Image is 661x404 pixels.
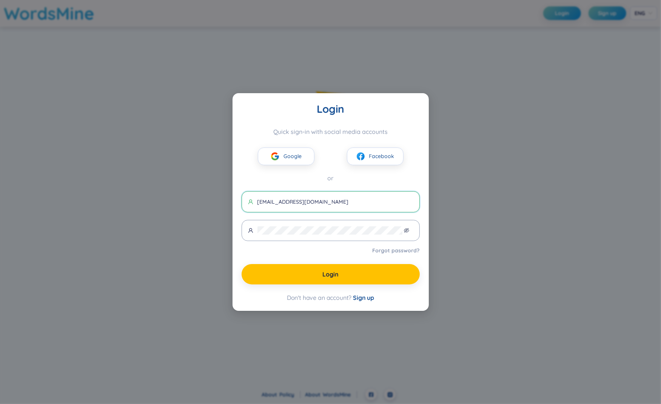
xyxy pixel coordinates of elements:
[83,45,127,49] div: Keywords by Traffic
[270,152,280,161] img: google
[258,147,314,165] button: googleGoogle
[242,102,420,116] div: Login
[242,293,420,302] div: Don't have an account?
[257,198,413,206] input: Username or Email
[242,174,420,183] div: or
[284,152,302,160] span: Google
[248,228,253,233] span: user
[21,12,37,18] div: v 4.0.25
[369,152,394,160] span: Facebook
[12,12,18,18] img: logo_orange.svg
[12,20,18,26] img: website_grey.svg
[356,152,365,161] img: facebook
[75,44,81,50] img: tab_keywords_by_traffic_grey.svg
[20,44,26,50] img: tab_domain_overview_orange.svg
[248,199,253,204] span: user
[347,147,404,165] button: facebookFacebook
[242,264,420,284] button: Login
[20,20,83,26] div: Domain: [DOMAIN_NAME]
[242,128,420,135] div: Quick sign-in with social media accounts
[29,45,68,49] div: Domain Overview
